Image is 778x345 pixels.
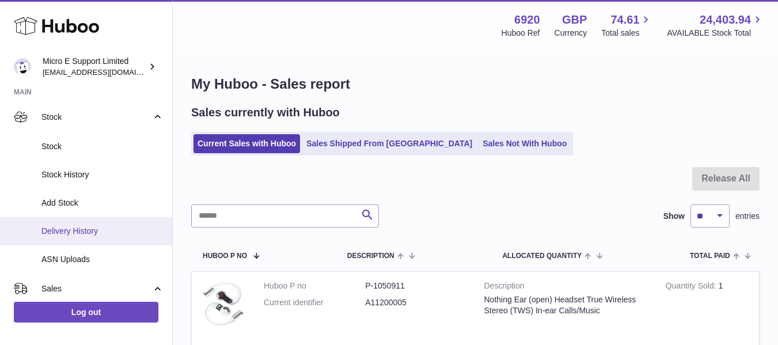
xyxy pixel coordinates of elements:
[365,280,466,291] dd: P-1050911
[667,28,764,39] span: AVAILABLE Stock Total
[484,294,648,316] div: Nothing Ear (open) Headset True Wireless Stereo (TWS) In-ear Calls/Music
[479,134,571,153] a: Sales Not With Huboo
[601,12,652,39] a: 74.61 Total sales
[193,134,300,153] a: Current Sales with Huboo
[657,272,759,338] td: 1
[191,105,340,120] h2: Sales currently with Huboo
[41,283,151,294] span: Sales
[610,12,639,28] span: 74.61
[41,112,151,123] span: Stock
[302,134,476,153] a: Sales Shipped From [GEOGRAPHIC_DATA]
[555,28,587,39] div: Currency
[667,12,764,39] a: 24,403.94 AVAILABLE Stock Total
[14,302,158,323] a: Log out
[264,280,365,291] dt: Huboo P no
[41,226,164,237] span: Delivery History
[43,67,169,77] span: [EMAIL_ADDRESS][DOMAIN_NAME]
[735,211,760,222] span: entries
[601,28,652,39] span: Total sales
[41,198,164,208] span: Add Stock
[41,169,164,180] span: Stock History
[365,297,466,308] dd: A11200005
[502,28,540,39] div: Huboo Ref
[347,252,394,260] span: Description
[43,56,146,78] div: Micro E Support Limited
[663,211,685,222] label: Show
[14,58,31,75] img: contact@micropcsupport.com
[264,297,365,308] dt: Current identifier
[41,254,164,265] span: ASN Uploads
[200,280,246,327] img: $_57.JPG
[514,12,540,28] strong: 6920
[562,12,587,28] strong: GBP
[203,252,247,260] span: Huboo P no
[41,141,164,152] span: Stock
[666,281,719,293] strong: Quantity Sold
[484,280,648,294] strong: Description
[502,252,582,260] span: ALLOCATED Quantity
[690,252,730,260] span: Total paid
[191,75,760,93] h1: My Huboo - Sales report
[700,12,751,28] span: 24,403.94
